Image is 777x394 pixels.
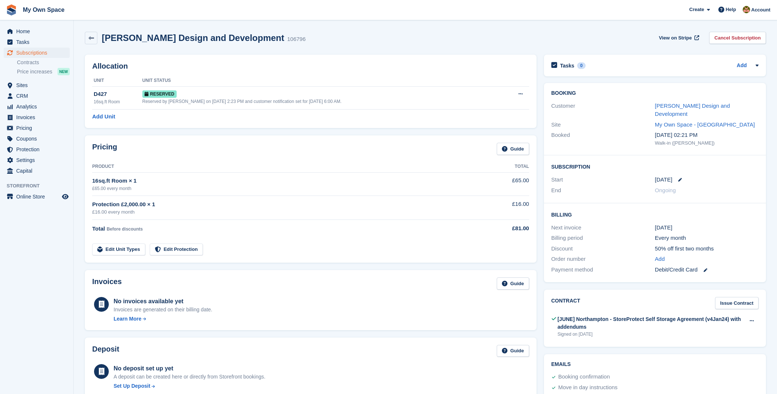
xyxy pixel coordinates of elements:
a: menu [4,80,70,90]
a: Preview store [61,192,70,201]
div: Start [551,176,655,184]
div: Site [551,121,655,129]
div: End [551,186,655,195]
div: Reserved by [PERSON_NAME] on [DATE] 2:23 PM and customer notification set for [DATE] 6:00 AM. [142,98,501,105]
h2: Invoices [92,277,122,290]
h2: Billing [551,211,759,218]
td: £16.00 [471,196,529,220]
span: Invoices [16,112,60,122]
h2: Pricing [92,143,117,155]
a: Edit Protection [150,243,203,256]
a: menu [4,144,70,155]
a: menu [4,91,70,101]
a: My Own Space [20,4,67,16]
img: stora-icon-8386f47178a22dfd0bd8f6a31ec36ba5ce8667c1dd55bd0f319d3a0aa187defe.svg [6,4,17,15]
a: Cancel Subscription [709,32,766,44]
span: Reserved [142,90,177,98]
div: NEW [58,68,70,75]
div: Move in day instructions [558,383,618,392]
span: View on Stripe [659,34,692,42]
a: Add Unit [92,113,115,121]
h2: Subscription [551,163,759,170]
div: [DATE] 02:21 PM [655,131,759,139]
a: menu [4,123,70,133]
th: Unit Status [142,75,501,87]
a: Guide [497,277,529,290]
a: menu [4,37,70,47]
span: Price increases [17,68,52,75]
a: Set Up Deposit [114,382,266,390]
div: Billing period [551,234,655,242]
span: Storefront [7,182,73,190]
span: Settings [16,155,60,165]
span: Account [751,6,770,14]
a: menu [4,101,70,112]
span: Home [16,26,60,37]
div: 16sq.ft Room [94,98,142,105]
div: Order number [551,255,655,263]
span: Total [92,225,105,232]
div: Payment method [551,266,655,274]
div: [JUNE] Northampton - StoreProtect Self Storage Agreement (v4Jan24) with addendums [558,315,745,331]
span: Capital [16,166,60,176]
span: Create [689,6,704,13]
div: Set Up Deposit [114,382,150,390]
div: Learn More [114,315,141,323]
div: [DATE] [655,224,759,232]
td: £65.00 [471,172,529,196]
div: 16sq.ft Room × 1 [92,177,471,185]
th: Unit [92,75,142,87]
h2: [PERSON_NAME] Design and Development [102,33,284,43]
div: 50% off first two months [655,245,759,253]
a: Contracts [17,59,70,66]
a: Add [655,255,665,263]
a: menu [4,26,70,37]
a: View on Stripe [656,32,701,44]
a: menu [4,48,70,58]
p: A deposit can be created here or directly from Storefront bookings. [114,373,266,381]
a: Add [737,62,747,70]
a: menu [4,134,70,144]
div: Discount [551,245,655,253]
th: Total [471,161,529,173]
a: menu [4,112,70,122]
span: Ongoing [655,187,676,193]
div: 0 [577,62,586,69]
div: Debit/Credit Card [655,266,759,274]
a: My Own Space - [GEOGRAPHIC_DATA] [655,121,755,128]
span: Sites [16,80,60,90]
a: Learn More [114,315,212,323]
img: Keely Collin [743,6,750,13]
div: No invoices available yet [114,297,212,306]
time: 2025-09-13 00:00:00 UTC [655,176,672,184]
div: Booking confirmation [558,373,610,381]
span: Analytics [16,101,60,112]
h2: Emails [551,362,759,367]
span: Online Store [16,191,60,202]
a: Issue Contract [715,297,759,309]
a: Price increases NEW [17,68,70,76]
div: £16.00 every month [92,208,471,216]
span: Help [726,6,736,13]
span: Coupons [16,134,60,144]
a: menu [4,191,70,202]
h2: Tasks [560,62,575,69]
span: Tasks [16,37,60,47]
a: Guide [497,345,529,357]
a: Guide [497,143,529,155]
div: £65.00 every month [92,185,471,192]
div: 106796 [287,35,306,44]
div: No deposit set up yet [114,364,266,373]
span: Subscriptions [16,48,60,58]
h2: Booking [551,90,759,96]
div: Signed on [DATE] [558,331,745,338]
div: Every month [655,234,759,242]
a: menu [4,155,70,165]
div: Invoices are generated on their billing date. [114,306,212,314]
h2: Deposit [92,345,119,357]
a: Edit Unit Types [92,243,145,256]
span: Before discounts [107,227,143,232]
div: Next invoice [551,224,655,232]
span: Protection [16,144,60,155]
h2: Allocation [92,62,529,70]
